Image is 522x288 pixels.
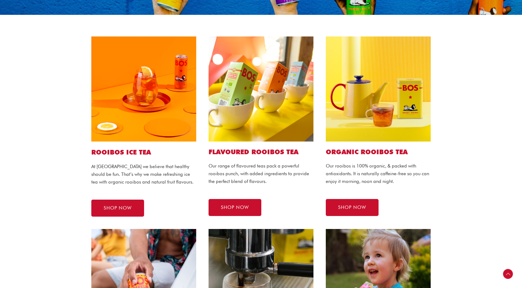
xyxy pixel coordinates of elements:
h1: ROOIBOS ICE TEA [91,148,196,157]
span: SHOP NOW [221,205,249,210]
h2: Flavoured ROOIBOS TEA [209,148,313,156]
p: At [GEOGRAPHIC_DATA] we believe that healthy should be fun. That’s why we make refreshing ice tea... [91,163,196,186]
span: SHOP NOW [104,206,132,210]
p: Our range of flavoured teas pack a powerful rooibos punch, with added ingredients to provide the ... [209,162,313,185]
span: SHOP NOW [338,205,366,210]
a: SHOP NOW [209,199,261,216]
a: SHOP NOW [91,200,144,217]
p: Our rooibos is 100% organic, & packed with antioxidants. It is naturally caffeine-free so you can... [326,162,431,185]
h2: Organic ROOIBOS TEA [326,148,431,156]
a: SHOP NOW [326,199,379,216]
